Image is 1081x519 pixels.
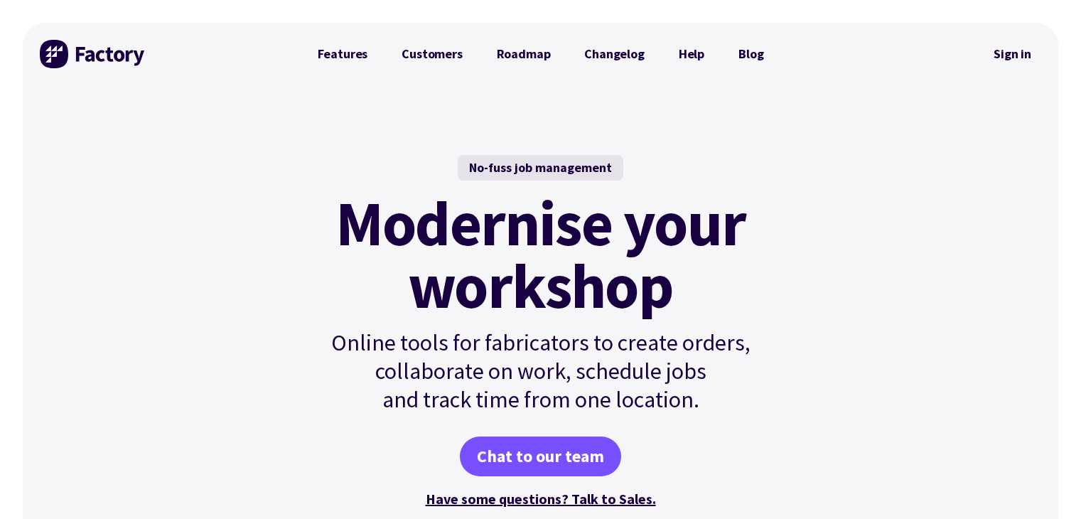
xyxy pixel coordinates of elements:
a: Changelog [567,40,661,68]
a: Chat to our team [460,437,621,476]
nav: Primary Navigation [301,40,781,68]
a: Roadmap [480,40,568,68]
a: Sign in [984,38,1041,70]
mark: Modernise your workshop [335,192,746,317]
a: Help [662,40,721,68]
a: Have some questions? Talk to Sales. [426,490,656,508]
a: Customers [384,40,479,68]
iframe: Chat Widget [1010,451,1081,519]
a: Features [301,40,385,68]
p: Online tools for fabricators to create orders, collaborate on work, schedule jobs and track time ... [301,328,781,414]
a: Blog [721,40,780,68]
nav: Secondary Navigation [984,38,1041,70]
img: Factory [40,40,146,68]
div: No-fuss job management [458,155,623,181]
